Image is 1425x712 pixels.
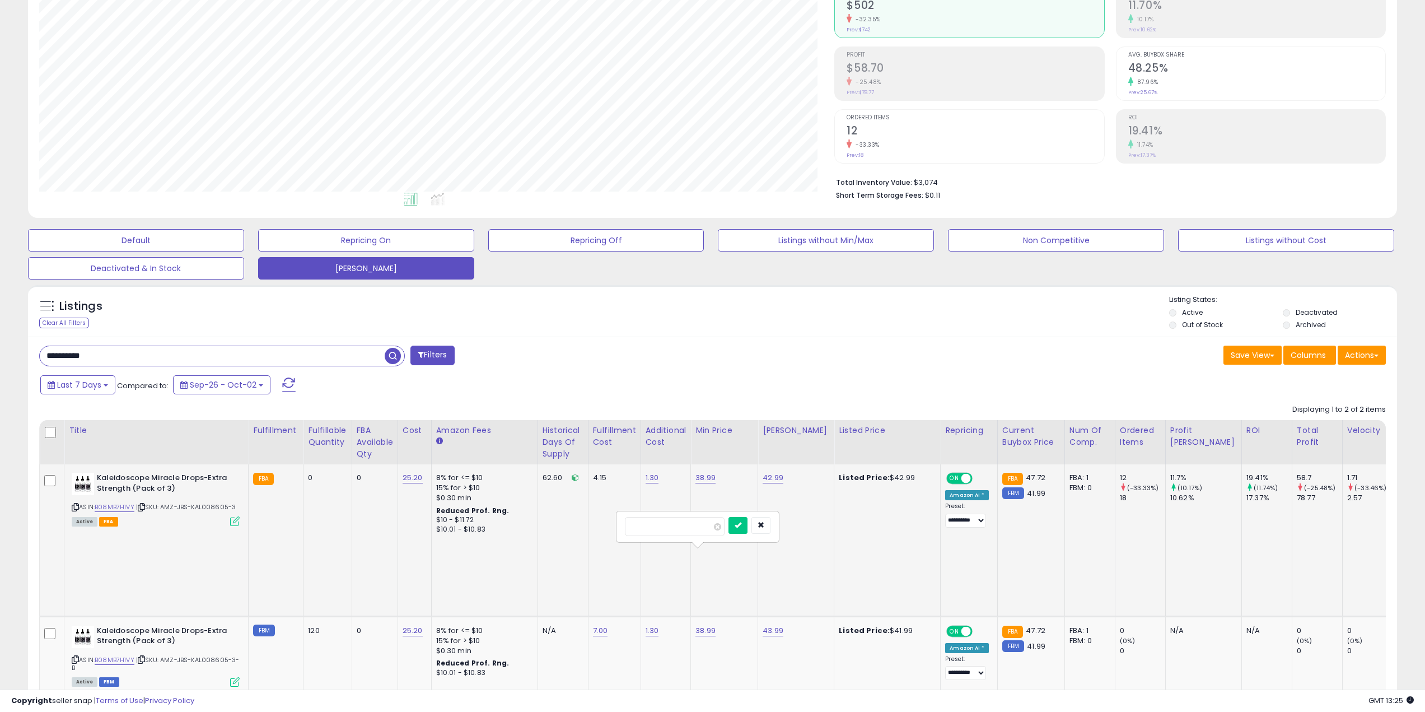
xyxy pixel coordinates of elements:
[1120,425,1161,448] div: Ordered Items
[839,626,932,636] div: $41.99
[403,425,427,436] div: Cost
[847,52,1104,58] span: Profit
[436,658,510,668] b: Reduced Prof. Rng.
[593,425,636,448] div: Fulfillment Cost
[1347,425,1388,436] div: Velocity
[847,89,874,96] small: Prev: $78.77
[253,425,298,436] div: Fulfillment
[69,425,244,436] div: Title
[436,525,529,534] div: $10.01 - $10.83
[971,626,989,636] span: OFF
[28,229,244,252] button: Default
[1246,626,1283,636] div: N/A
[1182,320,1223,329] label: Out of Stock
[1128,89,1157,96] small: Prev: 25.67%
[947,626,961,636] span: ON
[308,473,343,483] div: 0
[11,695,52,706] strong: Copyright
[1283,346,1336,365] button: Columns
[1120,493,1165,503] div: 18
[1069,473,1106,483] div: FBA: 1
[763,425,829,436] div: [PERSON_NAME]
[99,677,119,687] span: FBM
[1027,641,1045,651] span: 41.99
[72,473,94,495] img: 41O1Tbd0dIL._SL40_.jpg
[1347,646,1393,656] div: 0
[1170,425,1237,448] div: Profit [PERSON_NAME]
[1297,493,1342,503] div: 78.77
[1128,152,1156,159] small: Prev: 17.37%
[847,124,1104,139] h2: 12
[945,425,993,436] div: Repricing
[59,299,102,314] h5: Listings
[253,625,275,636] small: FBM
[839,625,890,636] b: Listed Price:
[1026,472,1045,483] span: 47.72
[646,472,659,483] a: 1.30
[1002,487,1024,499] small: FBM
[948,229,1164,252] button: Non Competitive
[1133,141,1153,149] small: 11.74%
[1297,646,1342,656] div: 0
[947,474,961,483] span: ON
[1120,646,1165,656] div: 0
[173,375,270,394] button: Sep-26 - Oct-02
[1170,493,1241,503] div: 10.62%
[436,493,529,503] div: $0.30 min
[1128,62,1385,77] h2: 48.25%
[847,26,871,33] small: Prev: $742
[836,190,923,200] b: Short Term Storage Fees:
[1133,15,1154,24] small: 10.17%
[99,517,118,527] span: FBA
[836,178,912,187] b: Total Inventory Value:
[1296,308,1338,317] label: Deactivated
[1178,229,1394,252] button: Listings without Cost
[253,473,274,485] small: FBA
[1069,483,1106,493] div: FBM: 0
[40,375,115,394] button: Last 7 Days
[96,695,143,706] a: Terms of Use
[1292,404,1386,415] div: Displaying 1 to 2 of 2 items
[117,380,169,391] span: Compared to:
[1182,308,1203,317] label: Active
[1128,52,1385,58] span: Avg. Buybox Share
[1246,425,1287,436] div: ROI
[1296,320,1326,329] label: Archived
[1120,473,1165,483] div: 12
[436,515,529,525] div: $10 - $11.72
[258,257,474,280] button: [PERSON_NAME]
[945,502,989,528] div: Preset:
[1170,473,1241,483] div: 11.7%
[945,655,989,681] div: Preset:
[95,655,134,665] a: B08MB7H1VY
[1178,483,1202,492] small: (10.17%)
[258,229,474,252] button: Repricing On
[145,695,194,706] a: Privacy Policy
[436,668,529,678] div: $10.01 - $10.83
[1347,636,1363,645] small: (0%)
[410,346,454,365] button: Filters
[971,474,989,483] span: OFF
[11,696,194,706] div: seller snap | |
[1026,625,1045,636] span: 47.72
[839,425,936,436] div: Listed Price
[1297,425,1338,448] div: Total Profit
[436,436,443,446] small: Amazon Fees.
[1246,493,1292,503] div: 17.37%
[1120,636,1136,645] small: (0%)
[593,473,632,483] div: 4.15
[852,15,881,24] small: -32.35%
[488,229,704,252] button: Repricing Off
[39,318,89,328] div: Clear All Filters
[72,655,240,672] span: | SKU: AMZ-JBS-KAL008605-3-B
[695,425,753,436] div: Min Price
[718,229,934,252] button: Listings without Min/Max
[1347,626,1393,636] div: 0
[1254,483,1278,492] small: (11.74%)
[1368,695,1414,706] span: 2025-10-10 13:25 GMT
[72,517,97,527] span: All listings currently available for purchase on Amazon
[1347,473,1393,483] div: 1.71
[1246,473,1292,483] div: 19.41%
[1291,350,1326,361] span: Columns
[1069,636,1106,646] div: FBM: 0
